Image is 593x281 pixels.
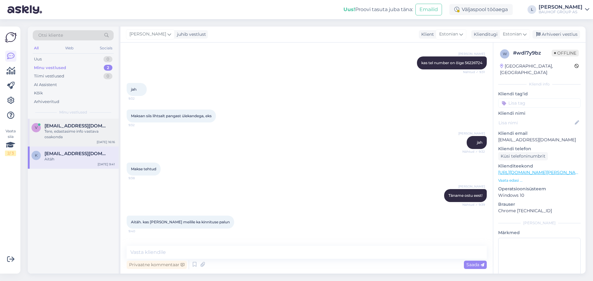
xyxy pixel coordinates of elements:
[539,5,582,10] div: [PERSON_NAME]
[498,110,581,117] p: Kliendi nimi
[128,123,152,127] span: 9:32
[458,131,485,136] span: [PERSON_NAME]
[34,65,66,71] div: Minu vestlused
[462,202,485,207] span: Nähtud ✓ 9:39
[539,10,582,14] div: BAUHOF GROUP AS
[448,193,482,198] span: Täname ostu eest!
[34,82,57,88] div: AI Assistent
[59,110,87,115] span: Minu vestlused
[129,31,166,38] span: [PERSON_NAME]
[131,87,137,92] span: jah
[44,156,115,162] div: Aitäh
[128,176,152,180] span: 9:38
[498,178,581,183] p: Vaata edasi ...
[532,30,580,39] div: Arhiveeri vestlus
[131,114,212,118] span: Maksan siis lihtsalt pangast ülekandega, eks
[471,31,498,38] div: Klienditugi
[34,73,64,79] div: Tiimi vestlused
[477,140,482,145] span: jah
[449,4,513,15] div: Väljaspool tööaega
[498,229,581,236] p: Märkmed
[343,6,413,13] div: Proovi tasuta juba täna:
[539,5,589,14] a: [PERSON_NAME]BAUHOF GROUP AS
[503,52,507,56] span: w
[128,229,152,233] span: 9:40
[131,167,156,171] span: Makse tehtud
[34,99,59,105] div: Arhiveeritud
[498,137,581,143] p: [EMAIL_ADDRESS][DOMAIN_NAME]
[44,129,115,140] div: Tere, edastasime info vastava osakonda
[127,261,187,269] div: Privaatne kommentaar
[99,44,114,52] div: Socials
[498,130,581,137] p: Kliendi email
[98,162,115,167] div: [DATE] 9:41
[421,60,482,65] span: kas tel number on õige 56226724
[35,153,38,158] span: k
[498,152,548,160] div: Küsi telefoninumbrit
[498,208,581,214] p: Chrome [TECHNICAL_ID]
[458,184,485,189] span: [PERSON_NAME]
[462,149,485,154] span: Nähtud ✓ 9:32
[498,186,581,192] p: Operatsioonisüsteem
[34,56,42,62] div: Uus
[33,44,40,52] div: All
[498,170,583,175] a: [URL][DOMAIN_NAME][PERSON_NAME]
[64,44,75,52] div: Web
[498,91,581,97] p: Kliendi tag'id
[35,125,37,130] span: v
[97,140,115,144] div: [DATE] 16:16
[552,50,579,56] span: Offline
[462,70,485,74] span: Nähtud ✓ 9:31
[498,163,581,169] p: Klienditeekond
[44,123,109,129] span: valdoherzmann@hotmail.com
[5,151,16,156] div: 2 / 3
[44,151,109,156] span: kirstit@gmail.com
[103,56,112,62] div: 0
[38,32,63,39] span: Otsi kliente
[128,96,152,101] span: 9:32
[419,31,434,38] div: Klient
[5,31,17,43] img: Askly Logo
[175,31,206,38] div: juhib vestlust
[131,220,230,224] span: Aitäh. kas [PERSON_NAME] meilile ka kinnituse palun
[415,4,442,15] button: Emailid
[458,52,485,56] span: [PERSON_NAME]
[103,73,112,79] div: 0
[5,128,16,156] div: Vaata siia
[343,6,355,12] b: Uus!
[513,49,552,57] div: # wdl7y9bz
[498,192,581,199] p: Windows 10
[498,201,581,208] p: Brauser
[439,31,458,38] span: Estonian
[34,90,43,96] div: Kõik
[498,220,581,226] div: [PERSON_NAME]
[503,31,522,38] span: Estonian
[498,119,574,126] input: Lisa nimi
[498,81,581,87] div: Kliendi info
[466,262,484,267] span: Saada
[528,5,536,14] div: L
[498,98,581,108] input: Lisa tag
[500,63,574,76] div: [GEOGRAPHIC_DATA], [GEOGRAPHIC_DATA]
[104,65,112,71] div: 2
[498,146,581,152] p: Kliendi telefon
